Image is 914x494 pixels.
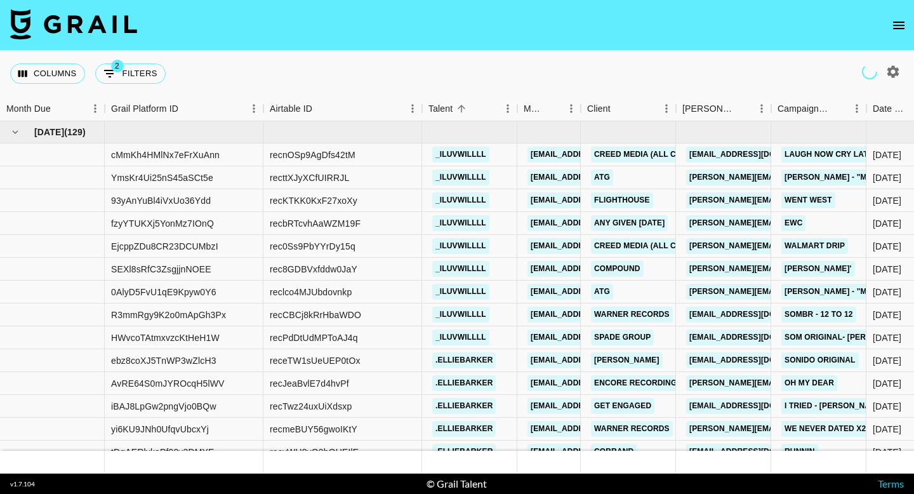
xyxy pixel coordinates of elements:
a: [PERSON_NAME][EMAIL_ADDRESS][DOMAIN_NAME] [686,261,893,277]
div: Grail Platform ID [111,97,178,121]
img: Grail Talent [10,9,137,39]
button: Menu [244,99,263,118]
div: rec0Ss9PbYYrDy15q [270,240,355,253]
div: 7/19/2025 [873,331,901,344]
button: Sort [734,100,752,117]
div: receTW1sUeUEP0tOx [270,354,361,367]
button: hide children [6,123,24,141]
a: [EMAIL_ADDRESS][DOMAIN_NAME] [527,192,670,208]
div: Talent [422,97,517,121]
a: [EMAIL_ADDRESS][DOMAIN_NAME] [686,444,828,460]
a: [PERSON_NAME][EMAIL_ADDRESS][DOMAIN_NAME] [686,284,893,300]
a: _iluvwillll [432,238,489,254]
a: [PERSON_NAME]' [781,261,855,277]
a: _iluvwillll [432,284,489,300]
a: Spade Group [591,330,654,345]
a: runnin [781,444,818,460]
a: [EMAIL_ADDRESS][DOMAIN_NAME] [686,398,828,414]
a: _iluvwillll [432,261,489,277]
a: [PERSON_NAME][EMAIL_ADDRESS][DOMAIN_NAME] [686,192,893,208]
button: Menu [562,99,581,118]
a: Creed Media (All Campaigns) [591,238,723,254]
a: Encore recordings [591,375,685,391]
div: 7/9/2025 [873,149,901,161]
div: 7/21/2025 [873,446,901,458]
div: 7/1/2025 [873,377,901,390]
div: Airtable ID [270,97,312,121]
div: ebz8coXJ5TnWP3wZlcH3 [111,354,216,367]
div: iBAJ8LpGw2pngVjo0BQw [111,400,216,413]
div: 7/22/2025 [873,309,901,321]
a: [PERSON_NAME] [591,352,663,368]
div: SEXl8sRfC3ZsgjjnNOEE [111,263,211,276]
a: .elliebarker [432,421,496,437]
button: Sort [178,100,196,117]
a: [EMAIL_ADDRESS][DOMAIN_NAME] [686,147,828,163]
a: [EMAIL_ADDRESS][DOMAIN_NAME] [527,307,670,323]
a: ewc [781,215,805,231]
div: reclco4MJUbdovnkp [270,286,352,298]
a: [EMAIL_ADDRESS][DOMAIN_NAME] [527,261,670,277]
a: .elliebarker [432,398,496,414]
div: Talent [428,97,453,121]
div: [PERSON_NAME] [682,97,734,121]
button: Menu [847,99,866,118]
div: Campaign (Type) [778,97,830,121]
div: 6/9/2025 [873,354,901,367]
a: Terms [878,477,904,490]
div: HWvcoTAtmxvzcKtHeH1W [111,331,220,344]
div: recmeBUY56gwoIKtY [270,423,357,436]
a: _iluvwillll [432,192,489,208]
a: I Tried - [PERSON_NAME] [781,398,887,414]
button: Menu [657,99,676,118]
a: Compound [591,261,644,277]
button: Sort [544,100,562,117]
div: 7/4/2025 [873,263,901,276]
button: Show filters [95,63,166,84]
button: Sort [312,100,330,117]
a: _iluvwillll [432,170,489,185]
a: sonido original [781,352,859,368]
div: tDqAERlykePf90v3DMYE [111,446,215,458]
div: 0AlyD5FvU1qE9Kpyw0Y6 [111,286,216,298]
a: [PERSON_NAME][EMAIL_ADDRESS][DOMAIN_NAME] [686,215,893,231]
a: went west [781,192,835,208]
div: Client [587,97,611,121]
a: Get Engaged [591,398,654,414]
a: _iluvwillll [432,330,489,345]
a: Warner Records [591,307,673,323]
a: [EMAIL_ADDRESS][DOMAIN_NAME] [527,375,670,391]
a: Flighthouse [591,192,653,208]
button: open drawer [886,13,911,38]
div: AvRE64S0mJYROcqH5lWV [111,377,225,390]
div: Manager [524,97,544,121]
div: Manager [517,97,581,121]
span: ( 129 ) [64,126,85,138]
div: Client [581,97,676,121]
div: 7/18/2025 [873,171,901,184]
button: Sort [51,100,69,117]
a: [EMAIL_ADDRESS][DOMAIN_NAME] [686,330,828,345]
div: recKTKK0KxF27xoXy [270,194,357,207]
a: .elliebarker [432,444,496,460]
button: Menu [498,99,517,118]
div: YmsKr4Ui25nS45aSCt5e [111,171,213,184]
a: Warner Records [591,421,673,437]
a: [EMAIL_ADDRESS][DOMAIN_NAME] [527,215,670,231]
div: Airtable ID [263,97,422,121]
div: rec8GDBVxfddw0JaY [270,263,357,276]
div: recCBCj8kRrHbaWDO [270,309,361,321]
div: recJeaBvlE7d4hvPf [270,377,349,390]
a: we never dated X2 [781,421,869,437]
a: .elliebarker [432,352,496,368]
a: Cobrand [591,444,637,460]
a: laugh now cry later [781,147,882,163]
div: recPdDtUdMPToAJ4q [270,331,358,344]
button: Select columns [10,63,85,84]
div: recbRTcvhAaWZM19F [270,217,361,230]
a: _iluvwillll [432,307,489,323]
a: [EMAIL_ADDRESS][DOMAIN_NAME] [527,170,670,185]
span: [DATE] [34,126,64,138]
div: Grail Platform ID [105,97,263,121]
a: ATG [591,170,613,185]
